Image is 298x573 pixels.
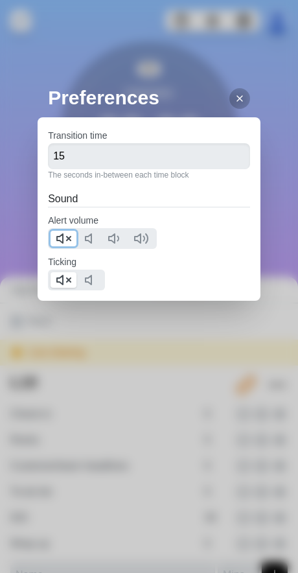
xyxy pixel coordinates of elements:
[48,215,98,226] label: Alert volume
[48,169,250,181] p: The seconds in-between each time block
[48,83,260,112] h2: Preferences
[48,130,107,141] label: Transition time
[48,257,76,267] label: Ticking
[48,191,250,207] h2: Sound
